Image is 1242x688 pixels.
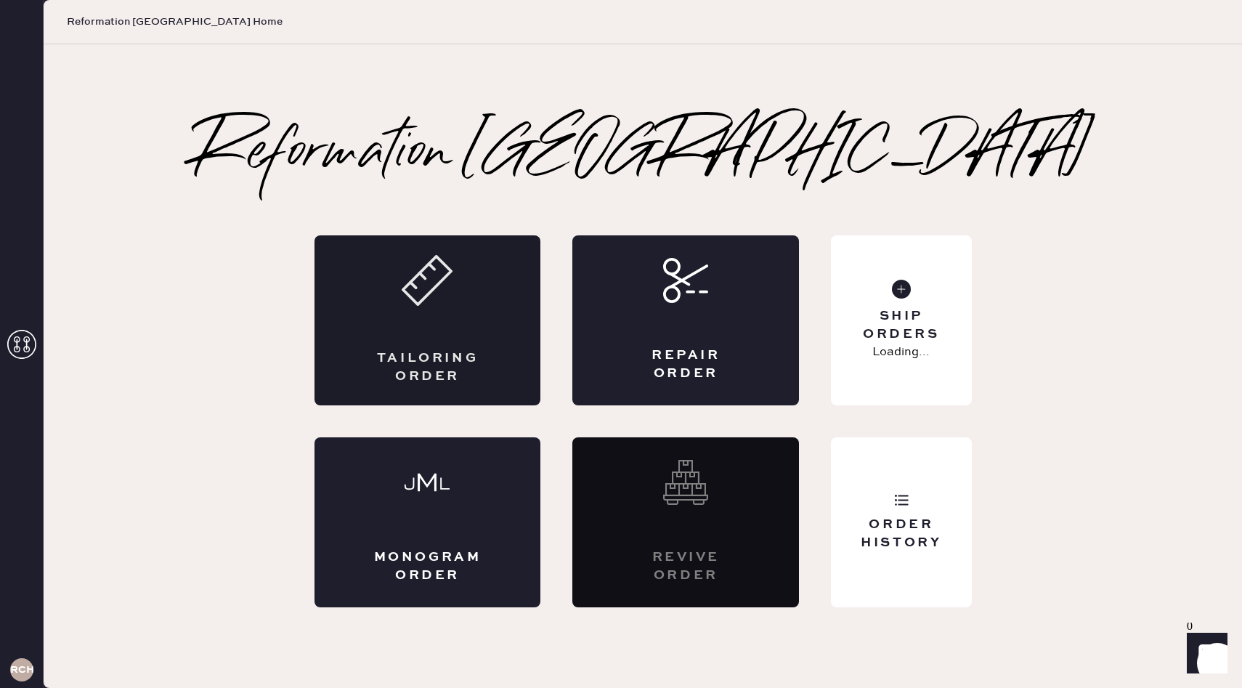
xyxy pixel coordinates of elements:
div: Interested? Contact us at care@hemster.co [572,437,799,607]
div: Ship Orders [843,307,959,344]
div: Repair Order [630,347,741,383]
div: Tailoring Order [373,349,483,386]
p: Loading... [872,344,930,361]
div: Monogram Order [373,549,483,585]
h2: Reformation [GEOGRAPHIC_DATA] [194,125,1092,183]
span: Reformation [GEOGRAPHIC_DATA] Home [67,15,283,29]
iframe: Front Chat [1173,623,1235,685]
h3: RCHA [10,665,33,675]
div: Order History [843,516,959,552]
div: Revive order [630,549,741,585]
